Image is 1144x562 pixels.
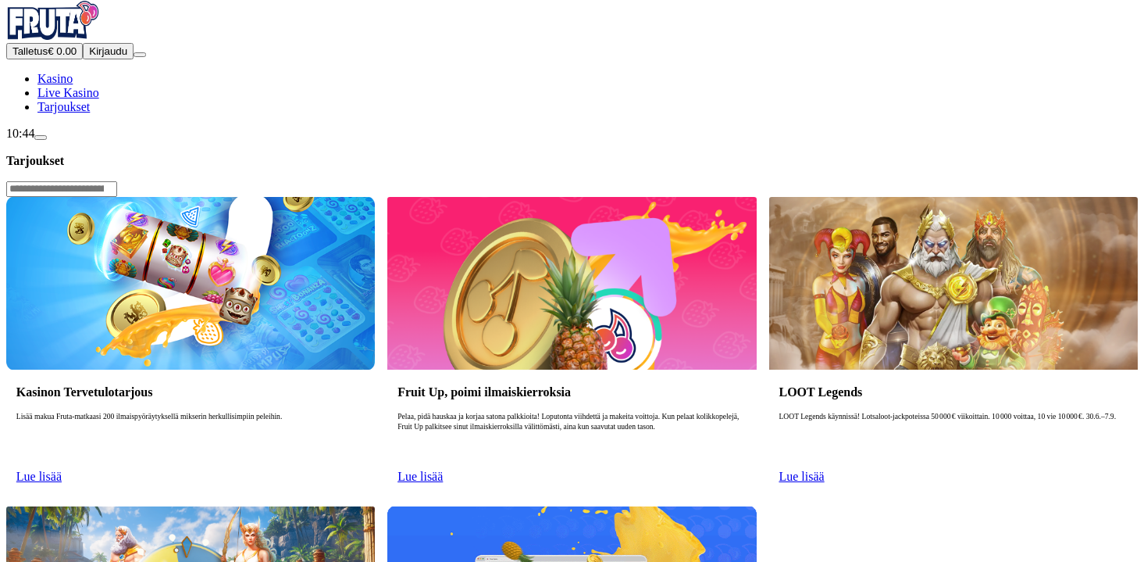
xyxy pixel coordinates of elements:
a: Lue lisää [779,470,824,483]
img: Fruta [6,1,100,40]
a: Tarjoukset [37,100,90,113]
h3: Tarjoukset [6,153,1138,168]
p: LOOT Legends käynnissä! Lotsaloot‑jackpoteissa 50 000 € viikoittain. 10 000 voittaa, 10 vie 10 00... [779,412,1128,462]
span: € 0.00 [48,45,77,57]
img: Fruit Up, poimi ilmaiskierroksia [387,197,756,369]
p: Pelaa, pidä hauskaa ja korjaa satona palkkioita! Loputonta viihdettä ja makeita voittoja. Kun pel... [397,412,747,462]
nav: Primary [6,1,1138,114]
span: Kirjaudu [89,45,127,57]
h3: Kasinon Tervetulotarjous [16,385,365,399]
img: Kasinon Tervetulotarjous [6,197,375,369]
a: Live Kasino [37,86,99,99]
img: LOOT Legends [769,197,1138,369]
span: Talletus [12,45,48,57]
button: live-chat [34,135,47,140]
a: Fruta [6,29,100,42]
span: 10:44 [6,127,34,140]
a: Lue lisää [397,470,443,483]
a: Kasino [37,72,73,85]
button: menu [134,52,146,57]
a: Lue lisää [16,470,62,483]
h3: Fruit Up, poimi ilmaiskierroksia [397,385,747,399]
button: Talletusplus icon€ 0.00 [6,43,83,59]
input: Search [6,181,117,197]
p: Lisää makua Fruta-matkaasi 200 ilmaispyöräytyksellä mikserin herkullisimpiin peleihin. [16,412,365,462]
button: Kirjaudu [83,43,134,59]
nav: Main menu [6,72,1138,114]
h3: LOOT Legends [779,385,1128,399]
